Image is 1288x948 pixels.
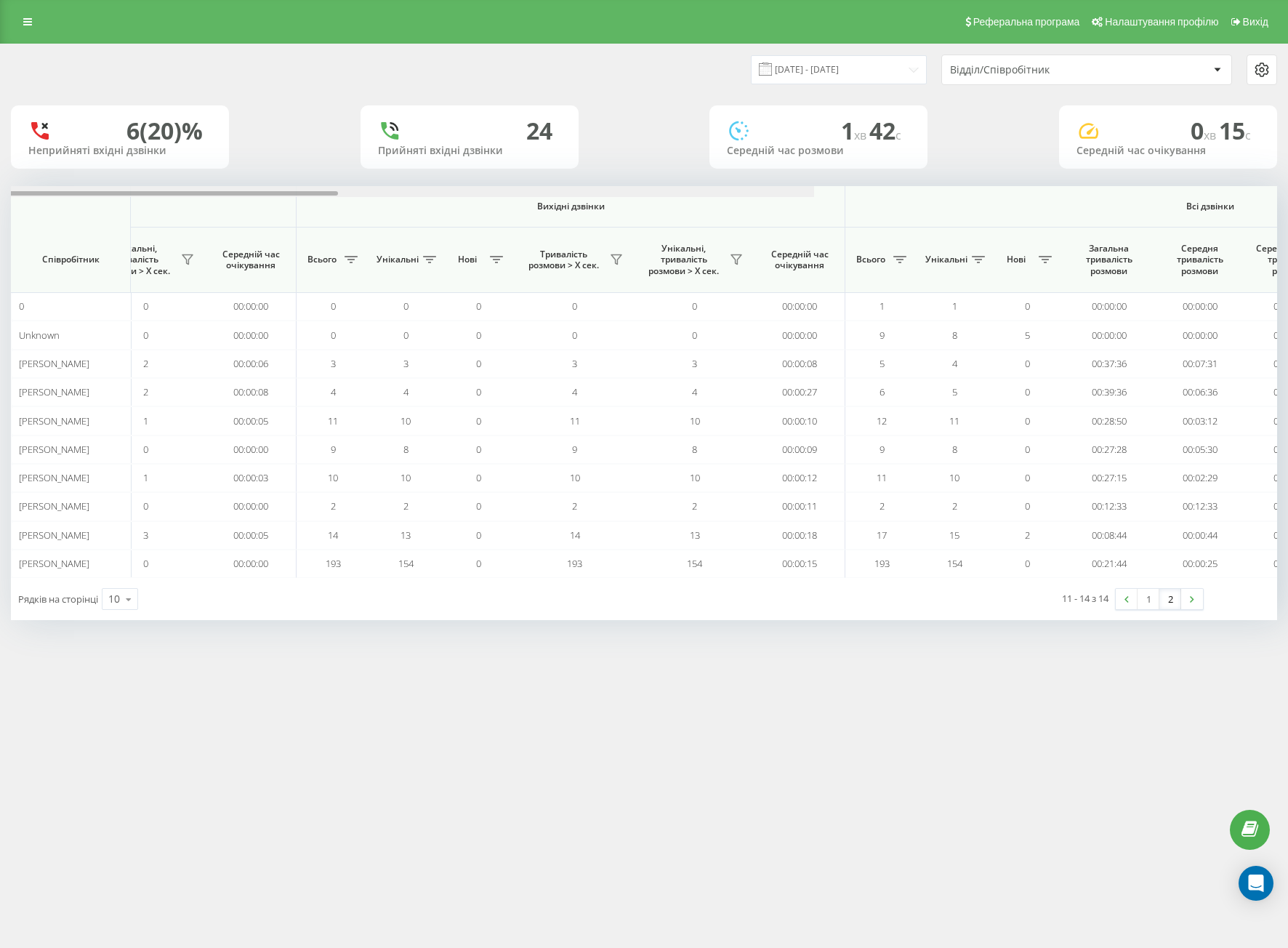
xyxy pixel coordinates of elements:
span: Вихід [1243,16,1268,28]
span: 8 [952,443,957,456]
span: [PERSON_NAME] [19,471,89,484]
td: 00:21:44 [1063,550,1154,578]
span: хв [854,127,869,143]
span: 0 [476,499,481,513]
td: 00:00:00 [206,292,297,321]
span: Вихідні дзвінки [331,201,811,212]
span: 1 [841,115,869,146]
span: 8 [952,329,957,342]
td: 00:07:31 [1154,350,1245,378]
td: 00:00:11 [754,492,845,521]
span: 154 [687,557,702,570]
span: 13 [690,529,700,542]
span: 0 [692,300,697,313]
span: 8 [692,443,697,456]
td: 00:00:05 [206,406,297,435]
span: 0 [692,329,697,342]
span: Тривалість розмови > Х сек. [522,249,605,271]
span: 1 [143,471,148,484]
span: 2 [952,499,957,513]
span: 10 [401,471,411,484]
span: 42 [869,115,901,146]
span: 4 [952,357,957,370]
span: 5 [880,357,885,370]
td: 00:00:00 [206,321,297,349]
span: 4 [572,385,577,398]
span: 13 [401,529,411,542]
td: 00:00:00 [206,550,297,578]
span: 2 [143,357,148,370]
span: 193 [874,557,890,570]
td: 00:00:03 [206,464,297,492]
div: Середній час очікування [1076,145,1260,157]
span: 11 [570,414,580,427]
span: [PERSON_NAME] [19,499,89,513]
span: 0 [143,300,148,313]
a: 1 [1138,589,1159,609]
span: 0 [1025,385,1030,398]
td: 00:37:36 [1063,350,1154,378]
span: 11 [328,414,338,427]
span: 6 [880,385,885,398]
td: 00:00:15 [754,550,845,578]
div: 24 [526,117,552,145]
td: 00:00:05 [206,521,297,550]
span: 15 [949,529,959,542]
span: 0 [476,329,481,342]
td: 00:00:12 [754,464,845,492]
span: 154 [947,557,962,570]
span: [PERSON_NAME] [19,385,89,398]
span: 0 [1191,115,1219,146]
span: Унікальні, тривалість розмови > Х сек. [93,243,177,277]
span: 1 [880,300,885,313]
td: 00:00:10 [754,406,845,435]
span: Всього [853,254,889,265]
span: 11 [877,471,887,484]
span: 0 [572,329,577,342]
span: Рядків на сторінці [18,592,98,606]
td: 00:08:44 [1063,521,1154,550]
div: Open Intercom Messenger [1239,866,1273,901]
span: 3 [572,357,577,370]
span: Налаштування профілю [1105,16,1218,28]
span: 5 [952,385,957,398]
span: 17 [877,529,887,542]
span: 14 [570,529,580,542]
span: Нові [998,254,1034,265]
span: [PERSON_NAME] [19,357,89,370]
span: 0 [1025,357,1030,370]
span: 0 [1025,471,1030,484]
span: 3 [403,357,408,370]
span: 0 [476,443,481,456]
span: 3 [331,357,336,370]
td: 00:00:06 [206,350,297,378]
td: 00:02:29 [1154,464,1245,492]
span: Співробітник [23,254,118,265]
span: 0 [143,329,148,342]
td: 00:27:15 [1063,464,1154,492]
span: 10 [690,471,700,484]
span: c [895,127,901,143]
span: 2 [403,499,408,513]
span: хв [1204,127,1219,143]
td: 00:05:30 [1154,435,1245,464]
td: 00:06:36 [1154,378,1245,406]
span: 2 [692,499,697,513]
span: 0 [476,357,481,370]
span: 0 [331,329,336,342]
span: 0 [1025,414,1030,427]
span: 0 [1025,499,1030,513]
span: [PERSON_NAME] [19,443,89,456]
td: 00:00:00 [206,492,297,521]
td: 00:27:28 [1063,435,1154,464]
td: 00:03:12 [1154,406,1245,435]
span: Унікальні [377,254,419,265]
span: 2 [572,499,577,513]
td: 00:00:08 [206,378,297,406]
td: 00:00:00 [1154,292,1245,321]
span: Середня тривалість розмови [1165,243,1234,277]
span: 0 [476,300,481,313]
span: Унікальні, тривалість розмови > Х сек. [642,243,725,277]
span: 10 [401,414,411,427]
span: 10 [949,471,959,484]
